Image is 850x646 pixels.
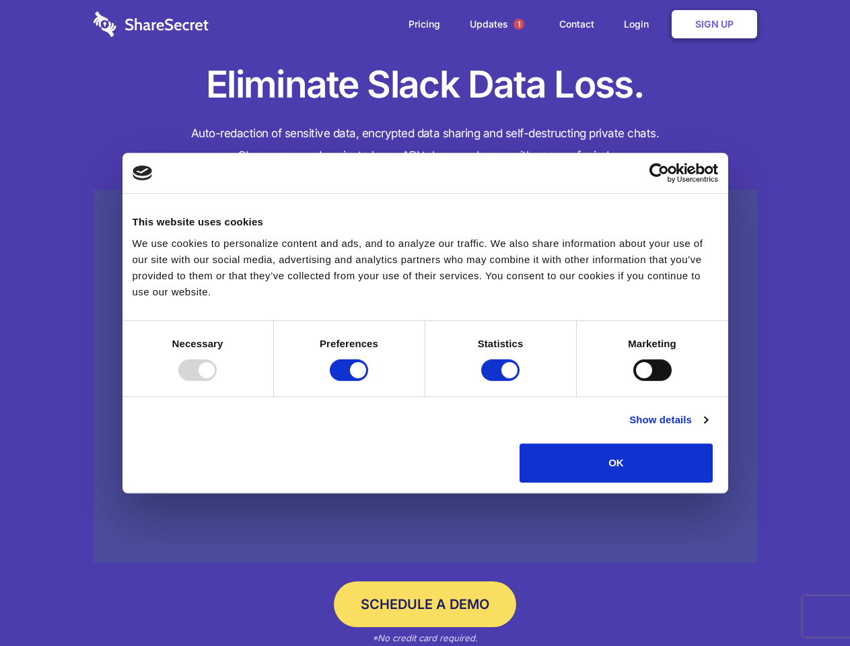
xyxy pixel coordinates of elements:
a: Schedule a Demo [334,581,516,627]
h1: Eliminate Slack Data Loss. [94,61,757,109]
button: OK [520,443,713,482]
a: Usercentrics Cookiebot - opens in a new window [600,163,718,183]
span: 1 [513,19,524,30]
strong: Statistics [478,338,524,349]
h4: Auto-redaction of sensitive data, encrypted data sharing and self-destructing private chats. Shar... [94,122,757,167]
img: logo-wordmark-white-trans-d4663122ce5f474addd5e946df7df03e33cb6a1c49d2221995e7729f52c070b2.svg [94,11,209,37]
img: logo [133,166,153,180]
div: This website uses cookies [133,214,718,230]
strong: Marketing [628,338,676,349]
div: We use cookies to personalize content and ads, and to analyze our traffic. We also share informat... [133,236,718,300]
em: *No credit card required. [372,633,478,643]
strong: Preferences [320,338,378,349]
strong: Necessary [172,338,223,349]
a: Login [610,3,669,45]
a: Show details [629,412,707,428]
a: Pricing [395,3,454,45]
a: Sign Up [672,10,757,38]
a: Contact [546,3,608,45]
a: Wistia video thumbnail [94,190,757,563]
